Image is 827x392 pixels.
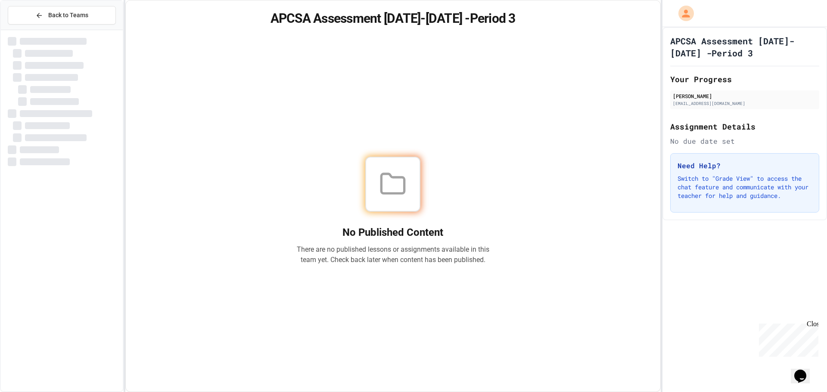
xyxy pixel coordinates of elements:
div: [PERSON_NAME] [673,92,817,100]
p: There are no published lessons or assignments available in this team yet. Check back later when c... [296,244,489,265]
p: Switch to "Grade View" to access the chat feature and communicate with your teacher for help and ... [678,174,812,200]
h2: Assignment Details [670,120,819,133]
button: Back to Teams [8,6,116,25]
h2: Your Progress [670,73,819,85]
h3: Need Help? [678,161,812,171]
h2: No Published Content [296,225,489,239]
div: [EMAIL_ADDRESS][DOMAIN_NAME] [673,100,817,107]
span: Back to Teams [48,11,88,20]
div: No due date set [670,136,819,146]
iframe: chat widget [791,358,818,383]
div: My Account [669,3,696,23]
h1: APCSA Assessment [DATE]-[DATE] -Period 3 [136,11,650,26]
h1: APCSA Assessment [DATE]-[DATE] -Period 3 [670,35,819,59]
div: Chat with us now!Close [3,3,59,55]
iframe: chat widget [755,320,818,357]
